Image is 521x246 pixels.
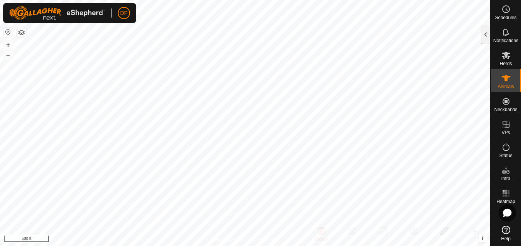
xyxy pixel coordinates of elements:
span: VPs [501,130,510,135]
span: i [482,235,483,241]
span: Schedules [495,15,516,20]
button: i [478,234,487,243]
img: Gallagher Logo [9,6,105,20]
span: DP [120,9,127,17]
button: – [3,50,13,59]
a: Contact Us [253,236,275,243]
span: Help [501,236,511,241]
span: Animals [498,84,514,89]
a: Help [491,223,521,244]
span: Herds [500,61,512,66]
span: Infra [501,176,510,181]
span: Neckbands [494,107,517,112]
button: + [3,40,13,49]
span: Heatmap [496,199,515,204]
span: Notifications [493,38,518,43]
span: Status [499,153,512,158]
a: Privacy Policy [215,236,244,243]
button: Map Layers [17,28,26,37]
button: Reset Map [3,28,13,37]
